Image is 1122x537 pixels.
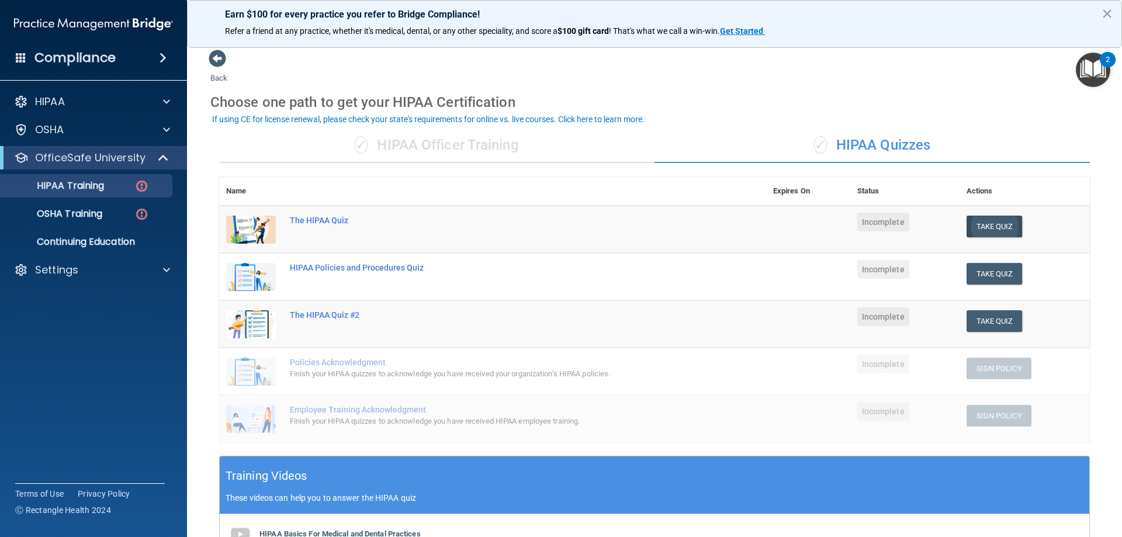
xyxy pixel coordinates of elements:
a: Settings [14,263,170,277]
a: OfficeSafe University [14,151,169,165]
span: Incomplete [857,213,909,231]
span: Incomplete [857,260,909,279]
div: HIPAA Officer Training [219,128,654,163]
span: ✓ [355,136,368,154]
div: Finish your HIPAA quizzes to acknowledge you have received HIPAA employee training. [290,414,708,428]
button: Close [1102,4,1113,23]
img: PMB logo [14,12,173,36]
p: HIPAA [35,95,65,109]
span: Ⓒ Rectangle Health 2024 [15,504,111,516]
a: Privacy Policy [78,488,130,500]
p: OfficeSafe University [35,151,146,165]
span: Incomplete [857,402,909,421]
img: danger-circle.6113f641.png [134,207,149,221]
button: If using CE for license renewal, please check your state's requirements for online vs. live cours... [210,113,646,125]
div: The HIPAA Quiz [290,216,708,225]
span: ! That's what we call a win-win. [609,26,720,36]
button: Sign Policy [967,358,1031,379]
img: danger-circle.6113f641.png [134,179,149,193]
span: Incomplete [857,355,909,373]
p: Settings [35,263,78,277]
div: The HIPAA Quiz #2 [290,310,708,320]
p: OSHA [35,123,64,137]
p: These videos can help you to answer the HIPAA quiz [226,493,1083,503]
th: Status [850,177,960,206]
th: Actions [960,177,1090,206]
p: Continuing Education [8,236,167,248]
p: HIPAA Training [8,180,104,192]
a: OSHA [14,123,170,137]
div: HIPAA Policies and Procedures Quiz [290,263,708,272]
a: Back [210,60,227,82]
div: Employee Training Acknowledgment [290,405,708,414]
button: Take Quiz [967,216,1023,237]
h4: Compliance [34,50,116,66]
div: Policies Acknowledgment [290,358,708,367]
button: Take Quiz [967,310,1023,332]
th: Name [219,177,283,206]
div: Finish your HIPAA quizzes to acknowledge you have received your organization’s HIPAA policies. [290,367,708,381]
span: ✓ [814,136,827,154]
h5: Training Videos [226,466,307,486]
div: 2 [1106,60,1110,75]
span: Refer a friend at any practice, whether it's medical, dental, or any other speciality, and score a [225,26,557,36]
a: HIPAA [14,95,170,109]
a: Get Started [720,26,765,36]
div: HIPAA Quizzes [654,128,1090,163]
a: Terms of Use [15,488,64,500]
strong: $100 gift card [557,26,609,36]
th: Expires On [766,177,850,206]
div: Choose one path to get your HIPAA Certification [210,85,1099,119]
span: Incomplete [857,307,909,326]
button: Sign Policy [967,405,1031,427]
p: Earn $100 for every practice you refer to Bridge Compliance! [225,9,1084,20]
strong: Get Started [720,26,763,36]
button: Take Quiz [967,263,1023,285]
p: OSHA Training [8,208,102,220]
button: Open Resource Center, 2 new notifications [1076,53,1110,87]
div: If using CE for license renewal, please check your state's requirements for online vs. live cours... [212,115,645,123]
